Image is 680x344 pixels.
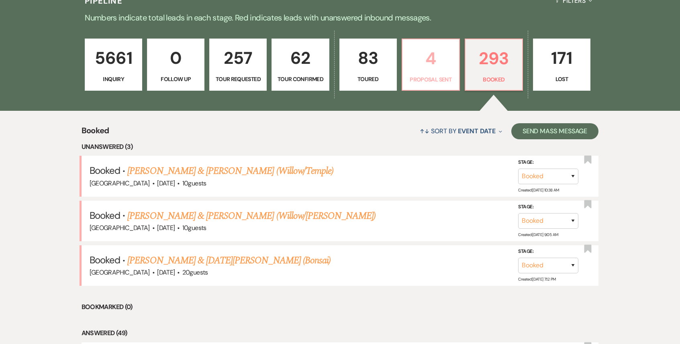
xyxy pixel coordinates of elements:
[345,75,392,83] p: Toured
[82,124,109,142] span: Booked
[157,268,175,277] span: [DATE]
[420,127,429,135] span: ↑↓
[518,277,555,282] span: Created: [DATE] 7:12 PM
[90,254,120,266] span: Booked
[152,45,199,71] p: 0
[465,39,523,91] a: 293Booked
[157,224,175,232] span: [DATE]
[407,75,454,84] p: Proposal Sent
[458,127,495,135] span: Event Date
[127,253,331,268] a: [PERSON_NAME] & [DATE][PERSON_NAME] (Bonsai)
[90,45,137,71] p: 5661
[90,179,150,187] span: [GEOGRAPHIC_DATA]
[214,45,261,71] p: 257
[182,224,206,232] span: 10 guests
[90,268,150,277] span: [GEOGRAPHIC_DATA]
[470,45,517,72] p: 293
[345,45,392,71] p: 83
[511,123,599,139] button: Send Mass Message
[538,45,585,71] p: 171
[470,75,517,84] p: Booked
[90,224,150,232] span: [GEOGRAPHIC_DATA]
[127,209,376,223] a: [PERSON_NAME] & [PERSON_NAME] (Willow/[PERSON_NAME])
[82,142,599,152] li: Unanswered (3)
[82,302,599,312] li: Bookmarked (0)
[182,179,206,187] span: 10 guests
[90,75,137,83] p: Inquiry
[147,39,204,91] a: 0Follow Up
[518,187,559,192] span: Created: [DATE] 10:38 AM
[152,75,199,83] p: Follow Up
[518,232,558,237] span: Created: [DATE] 9:05 AM
[339,39,397,91] a: 83Toured
[182,268,208,277] span: 20 guests
[214,75,261,83] p: Tour Requested
[90,164,120,177] span: Booked
[157,179,175,187] span: [DATE]
[417,120,505,142] button: Sort By Event Date
[82,328,599,338] li: Answered (49)
[272,39,329,91] a: 62Tour Confirmed
[538,75,585,83] p: Lost
[277,45,324,71] p: 62
[51,11,629,24] p: Numbers indicate total leads in each stage. Red indicates leads with unanswered inbound messages.
[407,45,454,72] p: 4
[209,39,267,91] a: 257Tour Requested
[533,39,590,91] a: 171Lost
[518,247,578,256] label: Stage:
[518,203,578,212] label: Stage:
[85,39,142,91] a: 5661Inquiry
[277,75,324,83] p: Tour Confirmed
[518,158,578,167] label: Stage:
[402,39,460,91] a: 4Proposal Sent
[90,209,120,222] span: Booked
[127,164,333,178] a: [PERSON_NAME] & [PERSON_NAME] (Willow/Temple)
